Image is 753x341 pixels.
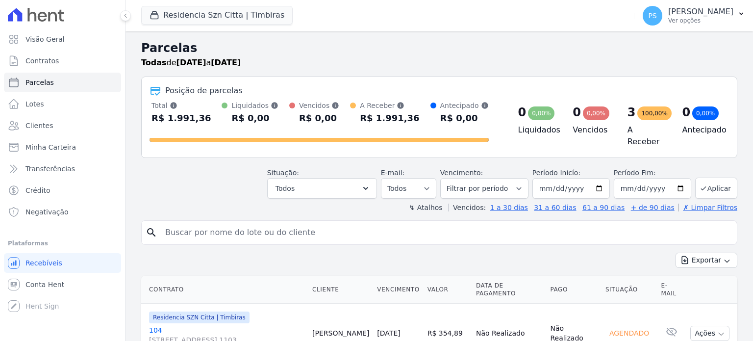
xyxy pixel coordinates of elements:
a: Negativação [4,202,121,222]
div: R$ 0,00 [231,110,278,126]
div: 0,00% [583,106,609,120]
th: Data de Pagamento [472,276,546,304]
span: Residencia SZN Citta | Timbiras [149,312,250,323]
a: Transferências [4,159,121,179]
div: Agendado [605,326,653,340]
th: Situação [602,276,657,304]
div: 3 [627,105,636,120]
a: Contratos [4,51,121,71]
span: Contratos [25,56,59,66]
div: R$ 1.991,36 [360,110,419,126]
span: Recebíveis [25,258,62,268]
a: 31 a 60 dias [534,204,576,211]
button: Residencia Szn Citta | Timbiras [141,6,293,25]
div: 0 [682,105,690,120]
a: Visão Geral [4,29,121,49]
div: 0 [573,105,581,120]
label: Vencidos: [449,204,486,211]
strong: [DATE] [176,58,206,67]
p: de a [141,57,241,69]
div: Plataformas [8,237,117,249]
h2: Parcelas [141,39,737,57]
button: Ações [690,326,729,341]
span: Parcelas [25,78,54,87]
label: ↯ Atalhos [409,204,442,211]
p: Ver opções [668,17,733,25]
a: 1 a 30 dias [490,204,528,211]
p: [PERSON_NAME] [668,7,733,17]
span: Crédito [25,185,50,195]
th: Vencimento [373,276,423,304]
a: Clientes [4,116,121,135]
input: Buscar por nome do lote ou do cliente [159,223,733,242]
div: 0,00% [692,106,719,120]
div: R$ 1.991,36 [151,110,211,126]
th: E-mail [657,276,687,304]
label: Vencimento: [440,169,483,177]
th: Valor [424,276,472,304]
label: E-mail: [381,169,405,177]
label: Período Fim: [614,168,691,178]
a: Recebíveis [4,253,121,273]
h4: Antecipado [682,124,721,136]
button: Aplicar [695,178,737,199]
div: R$ 0,00 [440,110,489,126]
strong: Todas [141,58,167,67]
div: R$ 0,00 [299,110,339,126]
a: Lotes [4,94,121,114]
span: Todos [276,183,295,194]
label: Período Inicío: [532,169,580,177]
div: Posição de parcelas [165,85,243,97]
a: Conta Hent [4,275,121,294]
div: Antecipado [440,101,489,110]
h4: A Receber [627,124,667,148]
a: Minha Carteira [4,137,121,157]
span: PS [648,12,656,19]
div: 0,00% [528,106,554,120]
label: Situação: [267,169,299,177]
button: PS [PERSON_NAME] Ver opções [635,2,753,29]
div: Liquidados [231,101,278,110]
div: A Receber [360,101,419,110]
a: ✗ Limpar Filtros [678,204,737,211]
h4: Liquidados [518,124,557,136]
span: Clientes [25,121,53,131]
a: + de 90 dias [631,204,675,211]
span: Minha Carteira [25,142,76,152]
span: Conta Hent [25,280,64,289]
th: Pago [546,276,601,304]
div: Total [151,101,211,110]
th: Cliente [308,276,373,304]
span: Lotes [25,99,44,109]
button: Todos [267,178,377,199]
strong: [DATE] [211,58,241,67]
a: 61 a 90 dias [582,204,625,211]
i: search [146,227,157,238]
div: 100,00% [637,106,671,120]
span: Transferências [25,164,75,174]
button: Exportar [676,253,737,268]
a: Parcelas [4,73,121,92]
h4: Vencidos [573,124,612,136]
a: Crédito [4,181,121,200]
div: 0 [518,105,527,120]
th: Contrato [141,276,308,304]
span: Visão Geral [25,34,65,44]
a: [DATE] [377,329,400,337]
span: Negativação [25,207,69,217]
div: Vencidos [299,101,339,110]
